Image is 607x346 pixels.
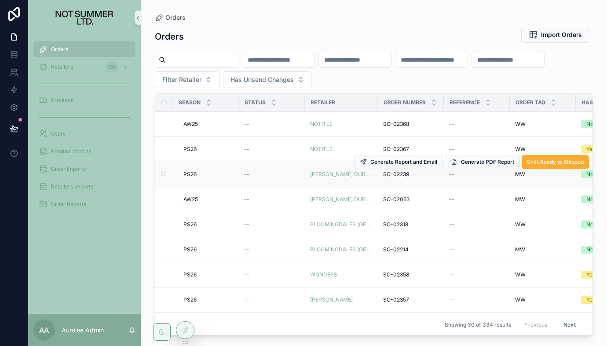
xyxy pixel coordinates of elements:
[310,271,373,278] a: WONDERS
[62,326,104,335] p: Auralee Admin
[183,121,198,128] span: AW25
[105,62,119,72] div: 135
[515,196,525,203] span: MW
[515,121,526,128] span: WW
[449,271,454,278] span: --
[449,246,505,253] a: --
[449,271,505,278] a: --
[33,92,135,108] a: Products
[51,183,93,190] span: Retailers Imports
[449,171,505,178] a: --
[244,221,300,228] a: --
[244,171,249,178] span: --
[515,171,570,178] a: MW
[183,221,234,228] a: PS26
[310,296,373,303] a: [PERSON_NAME]
[183,121,234,128] a: AW25
[370,158,437,166] span: Generate Report and Email
[310,296,353,303] span: [PERSON_NAME]
[586,271,595,279] div: Yes
[310,246,373,253] a: BLOOMINGDALES [GEOGRAPHIC_DATA] - MW
[515,221,570,228] a: WW
[515,271,526,278] span: WW
[310,171,373,178] a: [PERSON_NAME] DUBAI - MW
[449,121,454,128] span: --
[515,246,570,253] a: MW
[586,221,593,228] div: No
[383,246,439,253] a: SO-02214
[516,99,545,106] span: Order Tag
[165,13,186,22] span: Orders
[183,196,198,203] span: AW25
[244,246,249,253] span: --
[461,158,514,166] span: Generate PDF Report
[183,246,234,253] a: PS26
[310,146,333,153] span: NOTITLE
[383,296,439,303] a: SO-02357
[586,246,593,254] div: No
[244,146,249,153] span: --
[383,271,439,278] a: SO-02358
[586,120,593,128] div: No
[354,155,443,169] button: Generate Report and Email
[33,161,135,177] a: Order Imports
[183,171,234,178] a: PS26
[33,126,135,142] a: Users
[384,99,426,106] span: Order Number
[183,146,234,153] a: PS26
[183,296,197,303] span: PS26
[179,99,201,106] span: Season
[522,155,589,169] button: Shift Ready to Shipped
[586,296,595,304] div: Yes
[51,130,66,137] span: Users
[33,179,135,195] a: Retailers Imports
[310,146,373,153] a: NOTITLE
[445,321,511,328] span: Showing 30 of 334 results
[51,63,73,70] span: Retailers
[244,171,300,178] a: --
[515,271,570,278] a: WW
[183,271,234,278] a: PS26
[155,30,184,43] h1: Orders
[244,121,249,128] span: --
[33,59,135,75] a: Retailers135
[223,71,312,88] button: Select Button
[527,158,584,166] span: Shift Ready to Shipped
[586,170,593,178] div: No
[449,146,505,153] a: --
[383,221,408,228] span: SO-02318
[51,46,68,53] span: Orders
[244,121,300,128] a: --
[515,246,525,253] span: MW
[515,296,570,303] a: WW
[445,155,520,169] button: Generate PDF Report
[230,75,294,84] span: Has Unsend Changes
[51,148,91,155] span: Product Imports
[515,121,570,128] a: WW
[155,71,219,88] button: Select Button
[515,171,525,178] span: MW
[586,195,593,203] div: No
[383,146,439,153] a: SO-02367
[244,296,249,303] span: --
[183,271,197,278] span: PS26
[183,246,197,253] span: PS26
[244,246,300,253] a: --
[515,296,526,303] span: WW
[39,325,49,335] span: AA
[515,146,570,153] a: WW
[40,11,129,25] img: App logo
[51,201,86,208] span: Order Reports
[449,296,505,303] a: --
[383,246,409,253] span: SO-02214
[245,99,266,106] span: Status
[310,271,337,278] a: WONDERS
[310,221,373,228] span: BLOOMINGDALES [GEOGRAPHIC_DATA] - WW
[557,318,582,331] button: Next
[310,121,333,128] a: NOTITLE
[244,221,249,228] span: --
